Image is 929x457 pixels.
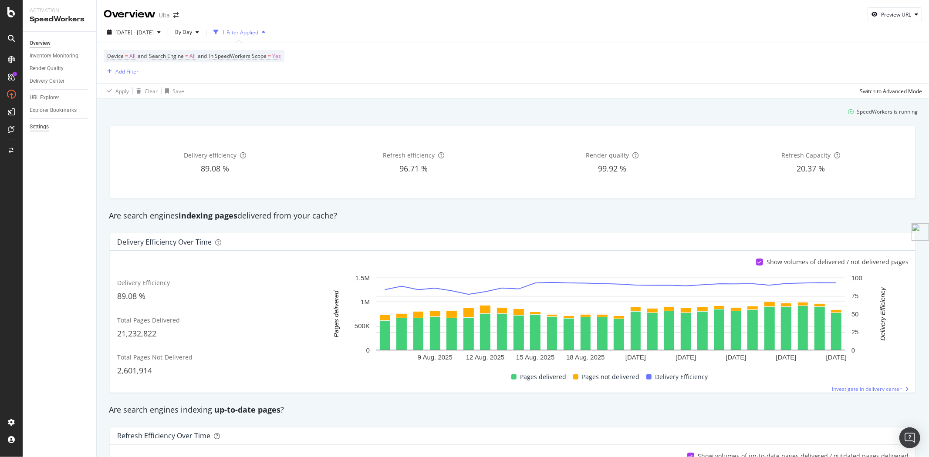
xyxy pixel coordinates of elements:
strong: indexing pages [179,210,237,221]
text: [DATE] [676,353,696,361]
button: [DATE] - [DATE] [104,25,164,39]
span: = [125,52,128,60]
span: = [185,52,188,60]
span: Investigate in delivery center [832,385,902,393]
div: Inventory Monitoring [30,51,78,60]
text: [DATE] [625,353,646,361]
span: By Day [172,28,192,36]
text: 0 [366,346,370,354]
a: Investigate in delivery center [832,385,909,393]
button: Preview URL [868,7,922,21]
button: Save [162,84,184,98]
span: 2,601,914 [117,365,152,376]
button: By Day [172,25,203,39]
div: Switch to Advanced Mode [860,87,922,95]
span: Pages not delivered [582,372,639,382]
div: Delivery Efficiency over time [117,238,212,246]
strong: up-to-date pages [214,404,280,415]
svg: A chart. [318,273,903,364]
text: 12 Aug. 2025 [466,353,504,361]
a: Overview [30,39,90,48]
div: Ulta [159,11,170,20]
span: All [129,50,135,62]
img: side-widget.svg [912,223,929,241]
text: 75 [851,292,859,299]
div: Are search engines delivered from your cache? [105,210,921,222]
div: Preview URL [881,11,911,18]
div: Are search engines indexing ? [105,404,921,416]
div: Overview [30,39,51,48]
span: Device [107,52,124,60]
div: Activation [30,7,89,14]
text: 0 [851,346,855,354]
div: 1 Filter Applied [222,29,258,36]
div: URL Explorer [30,93,59,102]
a: Inventory Monitoring [30,51,90,60]
text: 500K [355,323,370,330]
button: Add Filter [104,66,139,77]
span: 20.37 % [797,163,825,174]
div: Clear [145,87,158,95]
text: [DATE] [726,353,747,361]
button: 1 Filter Applied [210,25,269,39]
div: Delivery Center [30,77,64,86]
button: Apply [104,84,129,98]
div: Refresh Efficiency over time [117,431,210,440]
text: Pages delivered [332,290,340,337]
a: URL Explorer [30,93,90,102]
div: Add Filter [115,68,139,75]
span: = [268,52,271,60]
span: 89.08 % [117,291,145,301]
span: 89.08 % [201,163,229,174]
span: Refresh Capacity [781,151,831,159]
span: 96.71 % [399,163,428,174]
span: Yes [272,50,281,62]
text: 9 Aug. 2025 [418,353,453,361]
text: 100 [851,274,862,282]
text: [DATE] [776,353,797,361]
div: Overview [104,7,155,22]
div: Open Intercom Messenger [899,427,920,448]
span: Total Pages Delivered [117,316,180,324]
div: arrow-right-arrow-left [173,12,179,18]
div: Save [172,87,184,95]
a: Explorer Bookmarks [30,106,90,115]
span: and [138,52,147,60]
a: Settings [30,122,90,131]
text: Delivery Efficiency [879,287,887,341]
text: 25 [851,328,859,336]
span: Delivery Efficiency [655,372,708,382]
div: Settings [30,122,49,131]
button: Switch to Advanced Mode [856,84,922,98]
span: [DATE] - [DATE] [115,29,154,36]
div: Render Quality [30,64,64,73]
div: Apply [115,87,129,95]
text: 1.5M [355,274,370,282]
span: 21,232,822 [117,328,156,339]
div: SpeedWorkers [30,14,89,24]
a: Render Quality [30,64,90,73]
text: 50 [851,310,859,318]
span: Total Pages Not-Delivered [117,353,193,361]
div: Explorer Bookmarks [30,106,77,115]
text: 1M [361,298,370,306]
text: 15 Aug. 2025 [516,353,554,361]
span: Render quality [586,151,629,159]
div: SpeedWorkers is running [857,108,918,115]
span: Pages delivered [520,372,566,382]
span: Delivery Efficiency [117,279,170,287]
span: All [189,50,196,62]
a: Delivery Center [30,77,90,86]
span: Refresh efficiency [383,151,435,159]
span: and [198,52,207,60]
span: Search Engine [149,52,184,60]
div: Show volumes of delivered / not delivered pages [767,258,909,266]
span: In SpeedWorkers Scope [209,52,267,60]
span: Delivery efficiency [184,151,236,159]
span: 99.92 % [598,163,626,174]
text: 18 Aug. 2025 [566,353,605,361]
text: [DATE] [826,353,847,361]
button: Clear [133,84,158,98]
